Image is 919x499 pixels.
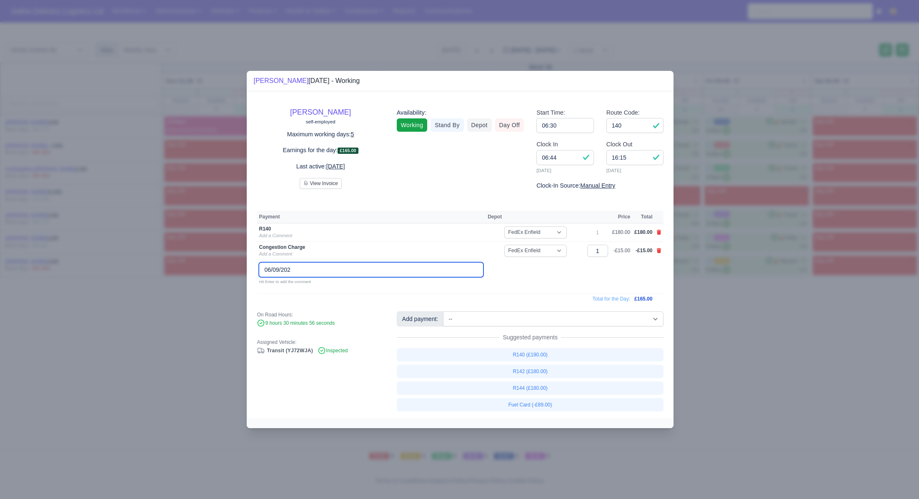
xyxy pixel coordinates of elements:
label: Clock In [536,140,558,149]
small: [DATE] [606,167,664,174]
small: [DATE] [536,167,594,174]
a: R140 (£190.00) [397,348,664,361]
span: Total for the Day: [592,296,630,302]
u: Manual Entry [580,182,615,189]
th: Price [610,211,632,223]
div: Clock-In Source: [536,181,664,191]
label: Clock Out [606,140,633,149]
u: [DATE] [326,163,345,170]
th: Depot [486,211,585,223]
div: Congestion Charge [259,244,446,251]
a: [PERSON_NAME] [290,108,351,116]
span: -£15.00 [636,248,653,253]
span: £165.00 [338,148,358,154]
a: Working [397,118,427,132]
small: Hit Enter to add the comment [259,279,483,284]
label: Start Time: [536,108,565,118]
a: Stand By [431,118,463,132]
th: Payment [257,211,486,223]
p: Last active: [257,162,384,171]
a: Add a Comment [259,251,292,256]
a: Transit (YJ72WJA) [257,348,313,354]
div: On Road Hours: [257,311,384,318]
small: self-employed [306,119,336,124]
div: 9 hours 30 minutes 56 seconds [257,320,384,327]
span: Inspected [318,348,348,354]
a: Day Off [495,118,524,132]
span: £165.00 [634,296,652,302]
button: View Invoice [300,178,342,189]
div: 1 [587,229,608,236]
th: Total [632,211,654,223]
p: Earnings for the day: [257,145,384,155]
div: R140 [259,226,446,232]
div: Assigned Vehicle: [257,339,384,346]
iframe: Chat Widget [877,459,919,499]
a: R144 (£180.00) [397,381,664,395]
p: Maximum working days: [257,130,384,139]
div: [DATE] - Working [253,76,360,86]
td: -£15.00 [610,242,632,260]
div: Availability: [397,108,524,118]
a: Depot [467,118,492,132]
div: Add payment: [397,311,443,326]
a: Fuel Card (-£89.00) [397,398,664,411]
td: £180.00 [610,223,632,242]
u: 5 [351,131,354,138]
a: R142 (£180.00) [397,365,664,378]
span: £180.00 [634,229,652,235]
a: [PERSON_NAME] [253,77,308,84]
span: Suggested payments [499,333,561,341]
label: Route Code: [606,108,640,118]
a: Add a Comment [259,233,292,238]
